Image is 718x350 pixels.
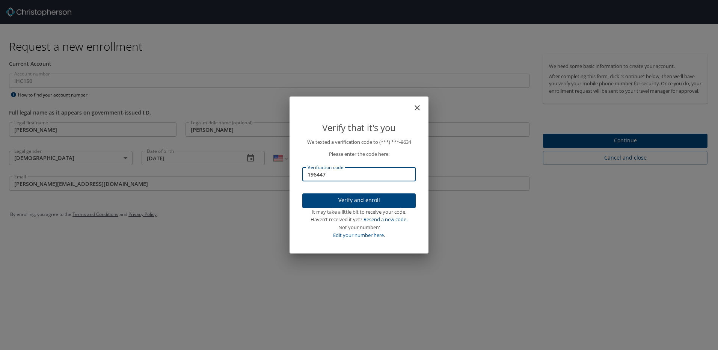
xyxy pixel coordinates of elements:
div: Not your number? [302,223,416,231]
div: Haven’t received it yet? [302,216,416,223]
a: Resend a new code. [364,216,407,223]
button: close [416,100,425,109]
a: Edit your number here. [333,232,385,238]
span: Verify and enroll [308,196,410,205]
p: Please enter the code here: [302,150,416,158]
p: We texted a verification code to (***) ***- 9634 [302,138,416,146]
button: Verify and enroll [302,193,416,208]
p: Verify that it's you [302,121,416,135]
div: It may take a little bit to receive your code. [302,208,416,216]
